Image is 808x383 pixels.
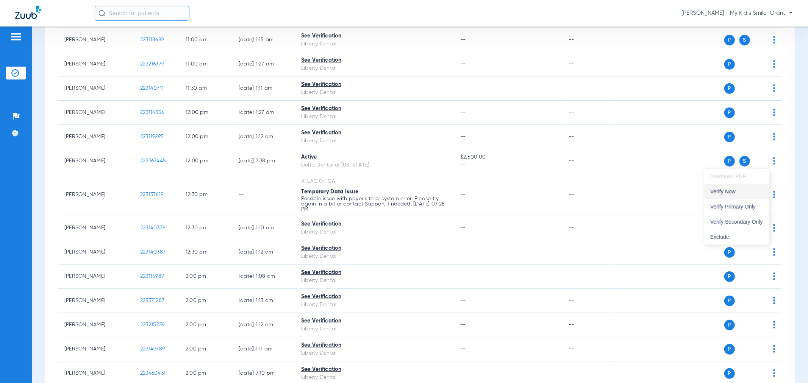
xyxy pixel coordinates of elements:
iframe: Chat Widget [770,347,808,383]
span: Verify Primary Only [710,204,763,209]
span: Verify Secondary Only [710,219,763,224]
span: Exclude [710,234,763,240]
span: Verify Now [710,189,763,194]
